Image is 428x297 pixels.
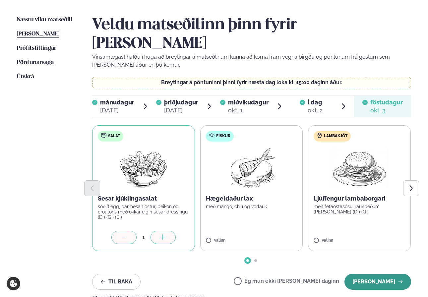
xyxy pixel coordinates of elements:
[17,45,56,51] span: Prófílstillingar
[330,147,389,189] img: Hamburger.png
[308,106,323,114] div: okt. 2
[164,106,198,114] div: [DATE]
[17,30,59,38] a: [PERSON_NAME]
[206,195,297,203] p: Hægeldaður lax
[17,74,34,80] span: Útskrá
[370,99,403,106] span: föstudagur
[228,106,269,114] div: okt. 1
[17,17,73,23] span: Næstu viku matseðill
[92,53,411,69] p: Vinsamlegast hafðu í huga að breytingar á matseðlinum kunna að koma fram vegna birgða og pöntunum...
[17,73,34,81] a: Útskrá
[209,133,214,138] img: fish.svg
[108,134,120,139] span: Salat
[92,274,141,290] button: Til baka
[98,204,189,220] p: soðið egg, parmesan ostur, beikon og croutons með okkar eigin sesar dressingu (D ) (G ) (E )
[314,204,405,214] p: með fetaostasósu, rauðbeðum [PERSON_NAME] (D ) (G )
[324,134,347,139] span: Lambakjöt
[246,259,249,262] span: Go to slide 1
[99,80,404,85] p: Breytingar á pöntuninni þinni fyrir næsta dag loka kl. 15:00 daginn áður.
[84,180,100,196] button: Previous slide
[100,99,134,106] span: mánudagur
[344,274,411,290] button: [PERSON_NAME]
[370,106,403,114] div: okt. 3
[17,16,73,24] a: Næstu viku matseðill
[317,133,322,138] img: Lamb.svg
[164,99,198,106] span: þriðjudagur
[137,233,151,241] div: 1
[254,259,257,262] span: Go to slide 2
[308,98,323,106] span: Í dag
[100,106,134,114] div: [DATE]
[17,60,54,65] span: Pöntunarsaga
[17,31,59,37] span: [PERSON_NAME]
[314,195,405,203] p: Ljúffengur lambaborgari
[17,44,56,52] a: Prófílstillingar
[403,180,419,196] button: Next slide
[92,16,411,53] h2: Veldu matseðilinn þinn fyrir [PERSON_NAME]
[222,147,281,189] img: Fish.png
[98,195,189,203] p: Sesar kjúklingasalat
[114,147,173,189] img: Salad.png
[216,134,230,139] span: Fiskur
[228,99,269,106] span: miðvikudagur
[101,133,106,138] img: salad.svg
[206,204,297,209] p: með mangó, chilí og vorlauk
[7,277,20,290] a: Cookie settings
[17,59,54,67] a: Pöntunarsaga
